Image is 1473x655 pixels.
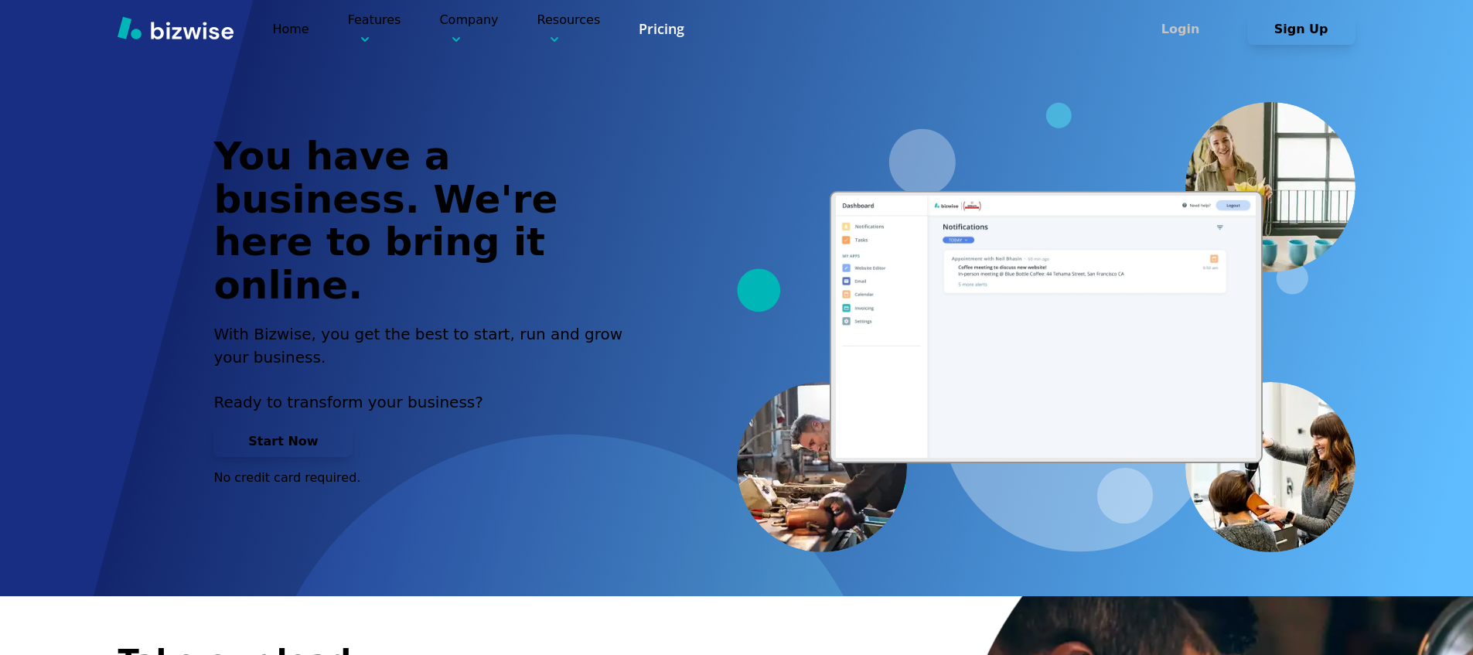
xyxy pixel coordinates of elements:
p: Resources [537,11,601,47]
h1: You have a business. We're here to bring it online. [213,135,640,307]
img: Bizwise Logo [118,16,234,39]
p: No credit card required. [213,469,640,486]
button: Sign Up [1247,14,1355,45]
a: Sign Up [1247,22,1355,36]
a: Home [272,22,309,36]
a: Login [1127,22,1247,36]
p: Features [348,11,401,47]
button: Login [1127,14,1235,45]
a: Pricing [639,19,684,39]
h2: With Bizwise, you get the best to start, run and grow your business. [213,322,640,369]
p: Ready to transform your business? [213,391,640,414]
button: Start Now [213,426,353,457]
p: Company [439,11,498,47]
a: Start Now [213,434,353,449]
